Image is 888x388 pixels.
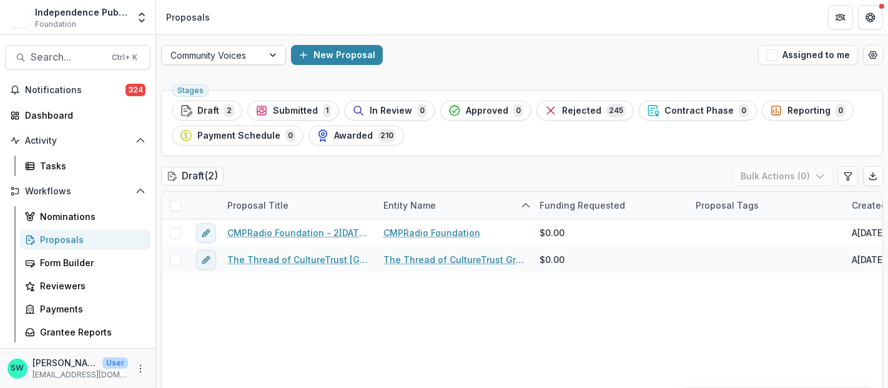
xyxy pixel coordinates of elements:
[383,226,480,239] a: CMPRadio Foundation
[10,7,30,27] img: Independence Public Media Foundation
[828,5,853,30] button: Partners
[102,357,128,369] p: User
[31,51,104,63] span: Search...
[172,126,303,146] button: Payment Schedule0
[291,45,383,65] button: New Proposal
[227,226,368,239] a: CMPRadio Foundation - 2[DATE] - 2[DATE] Community Voices Application
[787,106,831,116] span: Reporting
[383,253,525,266] a: The Thread of CultureTrust Greater [GEOGRAPHIC_DATA]
[126,84,146,96] span: 324
[5,347,150,367] button: Open Documents
[688,199,766,212] div: Proposal Tags
[5,181,150,201] button: Open Workflows
[40,159,141,172] div: Tasks
[20,156,150,176] a: Tasks
[166,11,210,24] div: Proposals
[220,192,376,219] div: Proposal Title
[11,364,24,372] div: Sherella WIlliams
[273,106,318,116] span: Submitted
[344,101,435,121] button: In Review0
[836,104,846,117] span: 0
[20,229,150,250] a: Proposals
[197,131,280,141] span: Payment Schedule
[639,101,757,121] button: Contract Phase0
[378,129,396,142] span: 210
[606,104,626,117] span: 245
[664,106,734,116] span: Contract Phase
[227,253,368,266] a: The Thread of CultureTrust [GEOGRAPHIC_DATA] - 2[DATE] - 2[DATE] Community Voices Application
[5,105,150,126] a: Dashboard
[334,131,373,141] span: Awarded
[376,192,532,219] div: Entity Name
[25,109,141,122] div: Dashboard
[20,322,150,342] a: Grantee Reports
[852,226,886,239] div: A[DATE]
[40,233,141,246] div: Proposals
[196,250,216,270] button: edit
[838,166,858,186] button: Edit table settings
[20,299,150,319] a: Payments
[40,256,141,269] div: Form Builder
[172,101,242,121] button: Draft2
[161,8,215,26] nav: breadcrumb
[40,279,141,292] div: Reviewers
[35,6,128,19] div: Independence Public Media Foundation
[35,19,76,30] span: Foundation
[466,106,508,116] span: Approved
[5,45,150,70] button: Search...
[376,199,443,212] div: Entity Name
[688,192,844,219] div: Proposal Tags
[220,199,296,212] div: Proposal Title
[852,253,886,266] div: A[DATE]
[5,131,150,151] button: Open Activity
[224,104,234,117] span: 2
[370,106,412,116] span: In Review
[133,361,148,376] button: More
[161,167,224,185] h2: Draft ( 2 )
[32,369,128,381] p: [EMAIL_ADDRESS][DOMAIN_NAME]
[109,51,140,64] div: Ctrl + K
[20,252,150,273] a: Form Builder
[762,101,854,121] button: Reporting0
[758,45,858,65] button: Assigned to me
[739,104,749,117] span: 0
[25,85,126,96] span: Notifications
[863,45,883,65] button: Open table manager
[536,101,634,121] button: Rejected245
[40,302,141,316] div: Payments
[513,104,523,117] span: 0
[308,126,404,146] button: Awarded210
[532,192,688,219] div: Funding Requested
[733,166,833,186] button: Bulk Actions (0)
[197,106,219,116] span: Draft
[20,206,150,227] a: Nominations
[196,223,216,243] button: edit
[562,106,601,116] span: Rejected
[32,356,97,369] p: [PERSON_NAME]
[863,166,883,186] button: Export table data
[540,226,565,239] span: $0.00
[285,129,295,142] span: 0
[532,199,633,212] div: Funding Requested
[417,104,427,117] span: 0
[858,5,883,30] button: Get Help
[25,186,131,197] span: Workflows
[5,80,150,100] button: Notifications324
[25,136,131,146] span: Activity
[40,326,141,339] div: Grantee Reports
[540,253,565,266] span: $0.00
[323,104,331,117] span: 1
[133,5,150,30] button: Open entity switcher
[177,86,204,95] span: Stages
[40,210,141,223] div: Nominations
[440,101,531,121] button: Approved0
[247,101,339,121] button: Submitted1
[20,276,150,296] a: Reviewers
[521,201,531,211] svg: sorted ascending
